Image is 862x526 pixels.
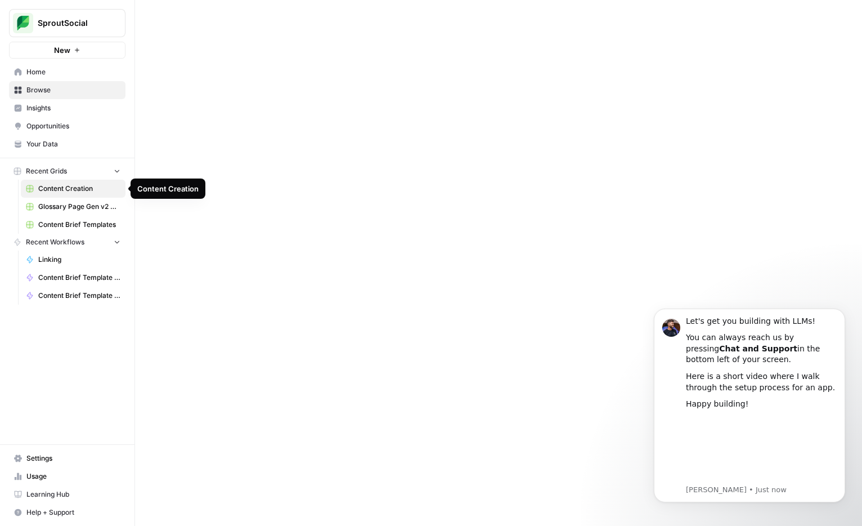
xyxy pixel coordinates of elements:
span: Content Brief Template Gen v2 [38,273,120,283]
button: Help + Support [9,503,125,521]
a: Content Brief Templates [21,216,125,234]
a: Settings [9,449,125,467]
span: Learning Hub [26,489,120,500]
span: Content Brief Template Gen [38,291,120,301]
span: Recent Grids [26,166,67,176]
a: Opportunities [9,117,125,135]
span: Insights [26,103,120,113]
button: Workspace: SproutSocial [9,9,125,37]
a: Your Data [9,135,125,153]
img: SproutSocial Logo [13,13,33,33]
button: Recent Grids [9,163,125,180]
a: Insights [9,99,125,117]
span: Home [26,67,120,77]
span: Glossary Page Gen v2 Grid [38,202,120,212]
span: Help + Support [26,507,120,518]
span: Linking [38,255,120,265]
span: SproutSocial [38,17,106,29]
div: Content Creation [137,183,199,194]
a: Learning Hub [9,485,125,503]
a: Content Brief Template Gen v2 [21,269,125,287]
span: Browse [26,85,120,95]
span: Content Brief Templates [38,220,120,230]
span: Recent Workflows [26,237,84,247]
a: Content Brief Template Gen [21,287,125,305]
button: New [9,42,125,59]
span: Content Creation [38,184,120,194]
a: Browse [9,81,125,99]
p: Message from Steven, sent Just now [49,190,200,200]
iframe: youtube [49,121,200,189]
a: Linking [21,251,125,269]
a: Usage [9,467,125,485]
span: New [54,44,70,56]
a: Glossary Page Gen v2 Grid [21,198,125,216]
button: Recent Workflows [9,234,125,251]
span: Your Data [26,139,120,149]
span: Settings [26,453,120,463]
span: Usage [26,471,120,482]
a: Content Creation [21,180,125,198]
a: Home [9,63,125,81]
span: Opportunities [26,121,120,131]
